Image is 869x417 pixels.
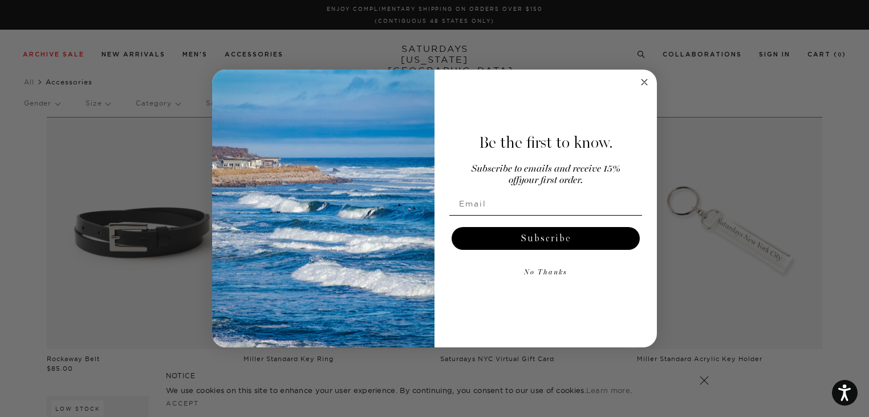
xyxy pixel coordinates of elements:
[472,164,620,174] span: Subscribe to emails and receive 15%
[637,75,651,89] button: Close dialog
[449,192,642,215] input: Email
[519,176,583,185] span: your first order.
[449,261,642,284] button: No Thanks
[509,176,519,185] span: off
[479,133,613,152] span: Be the first to know.
[452,227,640,250] button: Subscribe
[212,70,434,348] img: 125c788d-000d-4f3e-b05a-1b92b2a23ec9.jpeg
